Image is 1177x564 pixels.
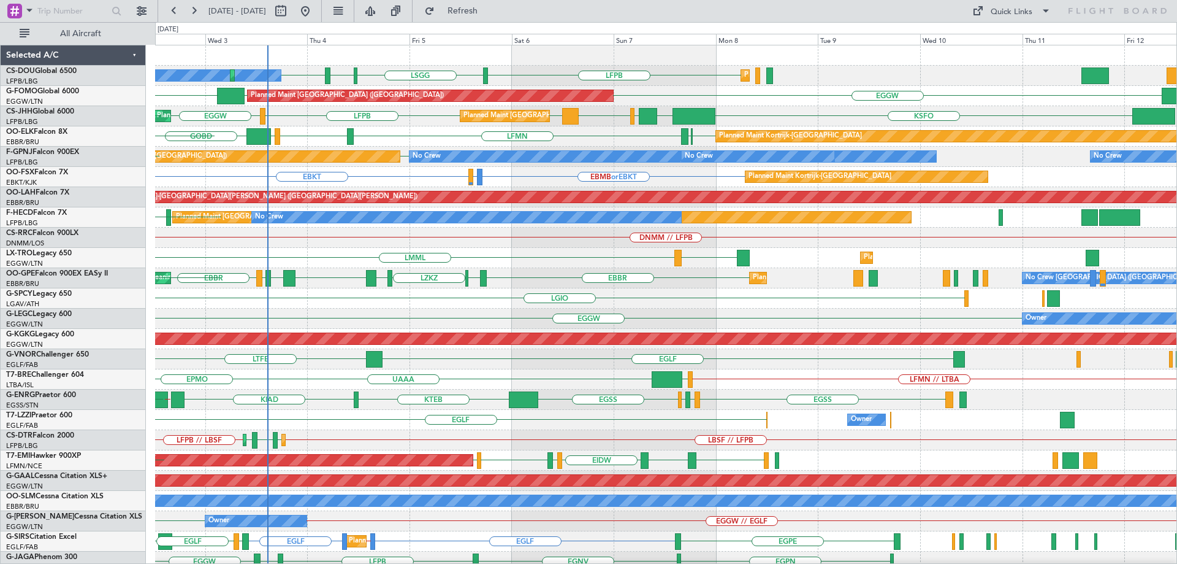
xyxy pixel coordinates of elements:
[6,68,77,75] a: CS-DOUGlobal 6500
[6,554,34,561] span: G-JAGA
[413,147,441,166] div: No Crew
[176,208,369,226] div: Planned Maint [GEOGRAPHIC_DATA] ([GEOGRAPHIC_DATA])
[685,147,713,166] div: No Crew
[6,137,39,147] a: EBBR/BRU
[6,452,81,460] a: T7-EMIHawker 900XP
[6,360,38,369] a: EGLF/FAB
[6,331,74,338] a: G-KGKGLegacy 600
[6,290,32,298] span: G-SPCY
[13,24,133,44] button: All Aircraft
[6,149,79,156] a: F-GPNJFalcon 900EX
[748,168,891,186] div: Planned Maint Kortrijk-[GEOGRAPHIC_DATA]
[6,543,38,552] a: EGLF/FAB
[512,34,614,45] div: Sat 6
[818,34,920,45] div: Tue 9
[6,169,34,176] span: OO-FSX
[6,311,32,318] span: G-LEGC
[158,25,178,35] div: [DATE]
[6,209,67,217] a: F-HECDFalcon 7X
[6,533,77,541] a: G-SIRSCitation Excel
[6,218,38,228] a: LFPB/LBG
[851,411,872,429] div: Owner
[307,34,409,45] div: Thu 4
[6,209,33,217] span: F-HECD
[32,29,129,38] span: All Aircraft
[6,371,31,379] span: T7-BRE
[6,513,142,520] a: G-[PERSON_NAME]Cessna Citation XLS
[6,502,39,511] a: EBBR/BRU
[966,1,1057,21] button: Quick Links
[1026,309,1046,328] div: Owner
[6,189,36,196] span: OO-LAH
[6,331,35,338] span: G-KGKG
[6,493,36,500] span: OO-SLM
[6,88,79,95] a: G-FOMOGlobal 6000
[437,7,489,15] span: Refresh
[1023,34,1125,45] div: Thu 11
[6,169,68,176] a: OO-FSXFalcon 7X
[6,270,108,277] a: OO-GPEFalcon 900EX EASy II
[6,128,34,136] span: OO-ELK
[6,412,31,419] span: T7-LZZI
[409,34,512,45] div: Fri 5
[6,88,37,95] span: G-FOMO
[6,513,74,520] span: G-[PERSON_NAME]
[6,149,32,156] span: F-GPNJ
[157,107,350,125] div: Planned Maint [GEOGRAPHIC_DATA] ([GEOGRAPHIC_DATA])
[6,554,77,561] a: G-JAGAPhenom 300
[419,1,492,21] button: Refresh
[6,117,38,126] a: LFPB/LBG
[6,412,72,419] a: T7-LZZIPraetor 600
[6,239,44,248] a: DNMM/LOS
[6,432,74,439] a: CS-DTRFalcon 2000
[6,452,30,460] span: T7-EMI
[6,482,43,491] a: EGGW/LTN
[6,473,34,480] span: G-GAAL
[6,270,35,277] span: OO-GPE
[6,250,32,257] span: LX-TRO
[285,431,348,449] div: Planned Maint Sofia
[6,250,72,257] a: LX-TROLegacy 650
[6,230,32,237] span: CS-RRC
[716,34,818,45] div: Mon 8
[6,421,38,430] a: EGLF/FAB
[753,269,975,287] div: Planned Maint [GEOGRAPHIC_DATA] ([GEOGRAPHIC_DATA] National)
[6,279,39,288] a: EBBR/BRU
[6,68,35,75] span: CS-DOU
[6,128,67,136] a: OO-ELKFalcon 8X
[6,320,43,329] a: EGGW/LTN
[6,473,107,480] a: G-GAALCessna Citation XLS+
[208,512,229,530] div: Owner
[463,107,657,125] div: Planned Maint [GEOGRAPHIC_DATA] ([GEOGRAPHIC_DATA])
[6,290,72,298] a: G-SPCYLegacy 650
[205,34,308,45] div: Wed 3
[6,432,32,439] span: CS-DTR
[719,127,862,145] div: Planned Maint Kortrijk-[GEOGRAPHIC_DATA]
[6,178,37,187] a: EBKT/KJK
[349,532,542,550] div: Planned Maint [GEOGRAPHIC_DATA] ([GEOGRAPHIC_DATA])
[6,108,32,115] span: CS-JHH
[255,208,283,226] div: No Crew
[6,311,72,318] a: G-LEGCLegacy 600
[6,462,42,471] a: LFMN/NCE
[6,108,74,115] a: CS-JHHGlobal 6000
[6,441,38,450] a: LFPB/LBG
[6,189,69,196] a: OO-LAHFalcon 7X
[6,522,43,531] a: EGGW/LTN
[6,351,36,358] span: G-VNOR
[208,6,266,17] span: [DATE] - [DATE]
[6,493,104,500] a: OO-SLMCessna Citation XLS
[6,299,39,309] a: LGAV/ATH
[234,66,427,85] div: Planned Maint [GEOGRAPHIC_DATA] ([GEOGRAPHIC_DATA])
[6,230,78,237] a: CS-RRCFalcon 900LX
[744,66,937,85] div: Planned Maint [GEOGRAPHIC_DATA] ([GEOGRAPHIC_DATA])
[6,340,43,349] a: EGGW/LTN
[991,6,1032,18] div: Quick Links
[6,533,29,541] span: G-SIRS
[6,381,34,390] a: LTBA/ISL
[6,97,43,106] a: EGGW/LTN
[1094,147,1122,166] div: No Crew
[251,87,444,105] div: Planned Maint [GEOGRAPHIC_DATA] ([GEOGRAPHIC_DATA])
[37,2,108,20] input: Trip Number
[6,198,39,207] a: EBBR/BRU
